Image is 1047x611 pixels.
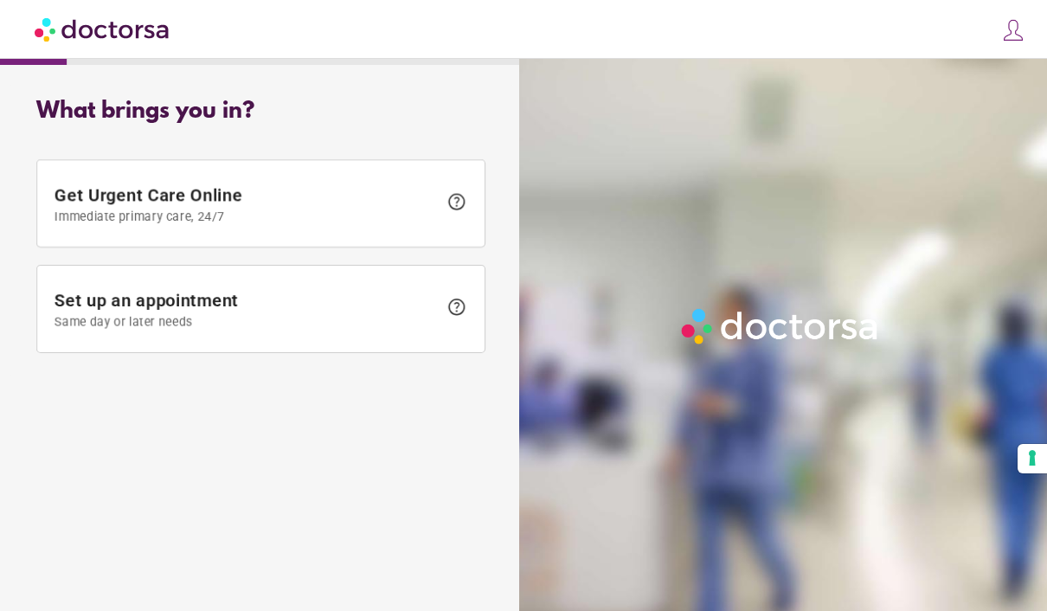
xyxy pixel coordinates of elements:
span: Same day or later needs [55,315,438,329]
span: Immediate primary care, 24/7 [55,209,438,223]
div: What brings you in? [36,99,485,125]
span: help [446,191,467,212]
img: Logo-Doctorsa-trans-White-partial-flat.png [676,303,885,350]
img: Doctorsa.com [35,10,171,48]
span: help [446,297,467,318]
img: icons8-customer-100.png [1001,18,1025,42]
span: Get Urgent Care Online [55,184,438,223]
button: Your consent preferences for tracking technologies [1018,444,1047,473]
span: Set up an appointment [55,290,438,329]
